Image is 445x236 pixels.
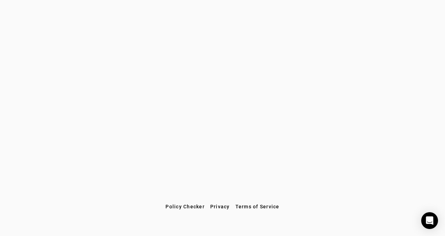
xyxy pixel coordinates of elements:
[210,204,230,209] span: Privacy
[165,204,205,209] span: Policy Checker
[163,200,207,213] button: Policy Checker
[233,200,282,213] button: Terms of Service
[421,212,438,229] div: Open Intercom Messenger
[235,204,280,209] span: Terms of Service
[207,200,233,213] button: Privacy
